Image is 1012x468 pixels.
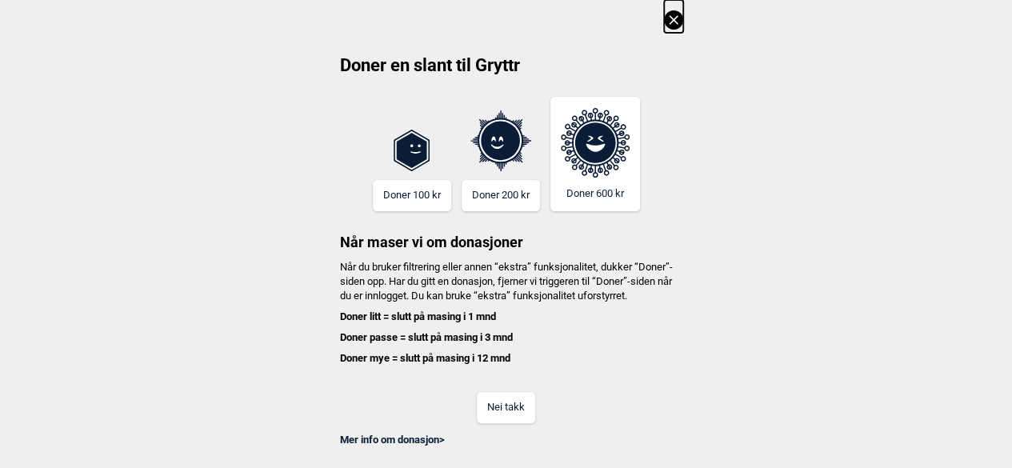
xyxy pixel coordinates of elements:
[462,180,540,211] button: Doner 200 kr
[340,352,510,364] b: Doner mye = slutt på masing i 12 mnd
[330,54,683,89] h2: Doner en slant til Gryttr
[477,392,535,423] button: Nei takk
[330,211,683,252] h3: Når maser vi om donasjoner
[373,180,451,211] button: Doner 100 kr
[340,310,496,322] b: Doner litt = slutt på masing i 1 mnd
[550,97,640,211] button: Doner 600 kr
[330,260,683,366] h4: Når du bruker filtrering eller annen “ekstra” funksjonalitet, dukker “Doner”-siden opp. Har du gi...
[340,434,445,446] a: Mer info om donasjon>
[340,331,513,343] b: Doner passe = slutt på masing i 3 mnd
